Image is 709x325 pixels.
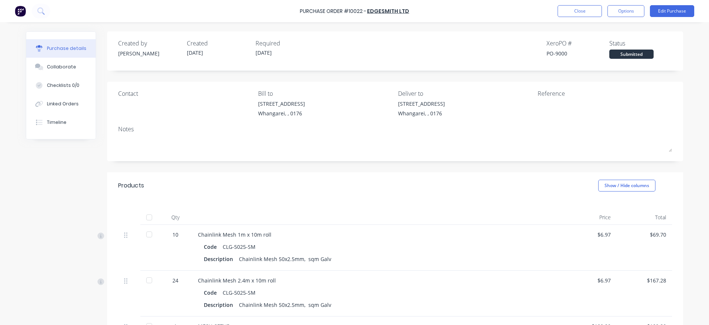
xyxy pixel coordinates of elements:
[47,101,79,107] div: Linked Orders
[239,254,331,264] div: Chainlink Mesh 50x2.5mm, sqm Galv
[598,180,655,192] button: Show / Hide columns
[204,299,239,310] div: Description
[609,39,672,48] div: Status
[623,231,666,238] div: $69.70
[239,299,331,310] div: Chainlink Mesh 50x2.5mm, sqm Galv
[165,277,186,284] div: 24
[204,241,223,252] div: Code
[258,109,305,117] div: Whangarei, , 0176
[398,100,445,108] div: [STREET_ADDRESS]
[165,231,186,238] div: 10
[47,45,86,52] div: Purchase details
[623,277,666,284] div: $167.28
[538,89,672,98] div: Reference
[300,7,366,15] div: Purchase Order #10022 -
[617,210,672,225] div: Total
[607,5,644,17] button: Options
[204,254,239,264] div: Description
[558,5,602,17] button: Close
[159,210,192,225] div: Qty
[26,95,96,113] button: Linked Orders
[398,89,532,98] div: Deliver to
[258,100,305,108] div: [STREET_ADDRESS]
[650,5,694,17] button: Edit Purchase
[118,39,181,48] div: Created by
[547,50,609,57] div: PO-9000
[118,181,144,190] div: Products
[609,50,654,59] div: Submitted
[26,58,96,76] button: Collaborate
[204,287,223,298] div: Code
[567,277,611,284] div: $6.97
[258,89,393,98] div: Bill to
[118,50,181,57] div: [PERSON_NAME]
[26,76,96,95] button: Checklists 0/0
[15,6,26,17] img: Factory
[118,125,672,133] div: Notes
[567,231,611,238] div: $6.97
[256,39,318,48] div: Required
[187,39,250,48] div: Created
[198,277,555,284] div: Chainlink Mesh 2.4m x 10m roll
[223,241,256,252] div: CLG-5025-SM
[118,89,253,98] div: Contact
[47,119,66,126] div: Timeline
[398,109,445,117] div: Whangarei, , 0176
[367,7,409,15] a: Edgesmith Ltd
[47,82,79,89] div: Checklists 0/0
[47,64,76,70] div: Collaborate
[223,287,256,298] div: CLG-5025-SM
[26,39,96,58] button: Purchase details
[561,210,617,225] div: Price
[26,113,96,132] button: Timeline
[547,39,609,48] div: Xero PO #
[198,231,555,238] div: Chainlink Mesh 1m x 10m roll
